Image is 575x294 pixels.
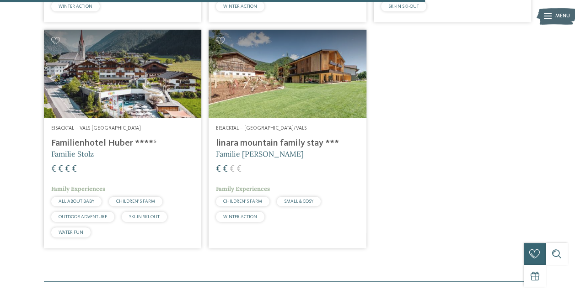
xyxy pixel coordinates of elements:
[51,138,194,149] h4: Familienhotel Huber ****ˢ
[236,165,242,174] span: €
[216,138,359,149] h4: linara mountain family stay ***
[44,30,201,118] img: Familienhotels gesucht? Hier findet ihr die besten!
[44,30,201,248] a: Familienhotels gesucht? Hier findet ihr die besten! Eisacktal – Vals-[GEOGRAPHIC_DATA] Familienho...
[59,215,107,219] span: OUTDOOR ADVENTURE
[51,185,105,193] span: Family Experiences
[216,185,270,193] span: Family Experiences
[216,126,306,131] span: Eisacktal – [GEOGRAPHIC_DATA]/Vals
[51,126,141,131] span: Eisacktal – Vals-[GEOGRAPHIC_DATA]
[59,230,83,235] span: WATER FUN
[388,4,419,9] span: SKI-IN SKI-OUT
[59,199,94,204] span: ALL ABOUT BABY
[72,165,77,174] span: €
[284,199,313,204] span: SMALL & COSY
[116,199,155,204] span: CHILDREN’S FARM
[65,165,70,174] span: €
[59,4,92,9] span: WINTER ACTION
[209,30,366,248] a: Familienhotels gesucht? Hier findet ihr die besten! Eisacktal – [GEOGRAPHIC_DATA]/Vals linara mou...
[51,165,56,174] span: €
[223,199,262,204] span: CHILDREN’S FARM
[223,165,228,174] span: €
[223,4,257,9] span: WINTER ACTION
[209,30,366,118] img: Familienhotels gesucht? Hier findet ihr die besten!
[230,165,235,174] span: €
[216,165,221,174] span: €
[216,149,304,158] span: Familie [PERSON_NAME]
[129,215,160,219] span: SKI-IN SKI-OUT
[58,165,63,174] span: €
[223,215,257,219] span: WINTER ACTION
[51,149,94,158] span: Familie Stolz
